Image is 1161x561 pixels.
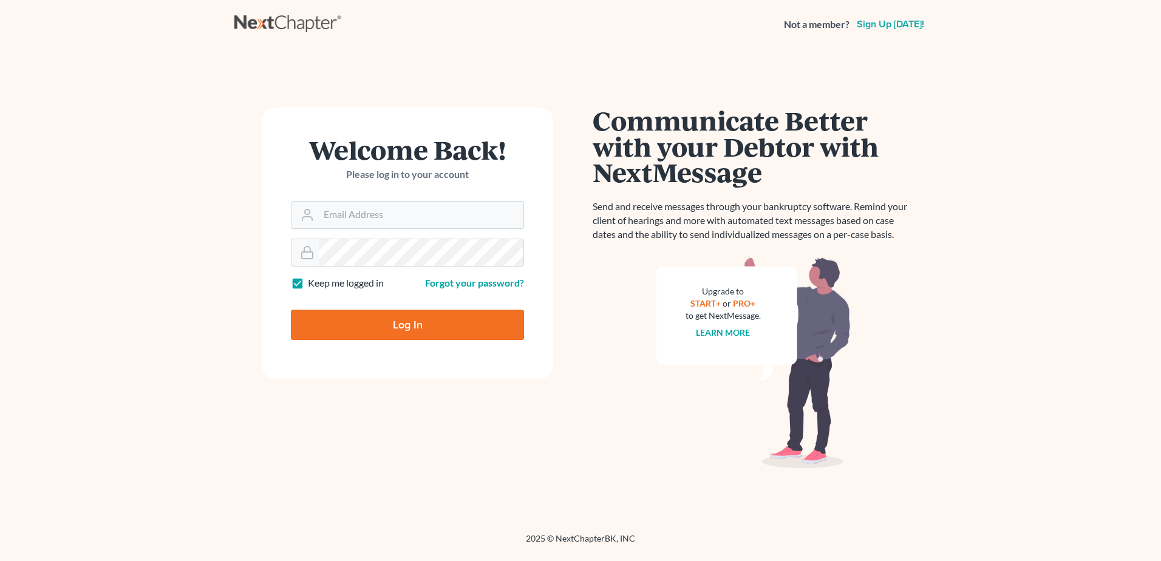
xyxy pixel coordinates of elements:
[784,18,849,32] strong: Not a member?
[234,532,927,554] div: 2025 © NextChapterBK, INC
[691,298,721,308] a: START+
[696,327,751,338] a: Learn more
[734,298,756,308] a: PRO+
[319,202,523,228] input: Email Address
[593,107,914,185] h1: Communicate Better with your Debtor with NextMessage
[593,200,914,242] p: Send and receive messages through your bankruptcy software. Remind your client of hearings and mo...
[291,137,524,163] h1: Welcome Back!
[723,298,732,308] span: or
[686,310,761,322] div: to get NextMessage.
[686,285,761,297] div: Upgrade to
[291,168,524,182] p: Please log in to your account
[854,19,927,29] a: Sign up [DATE]!
[656,256,851,469] img: nextmessage_bg-59042aed3d76b12b5cd301f8e5b87938c9018125f34e5fa2b7a6b67550977c72.svg
[308,276,384,290] label: Keep me logged in
[291,310,524,340] input: Log In
[425,277,524,288] a: Forgot your password?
